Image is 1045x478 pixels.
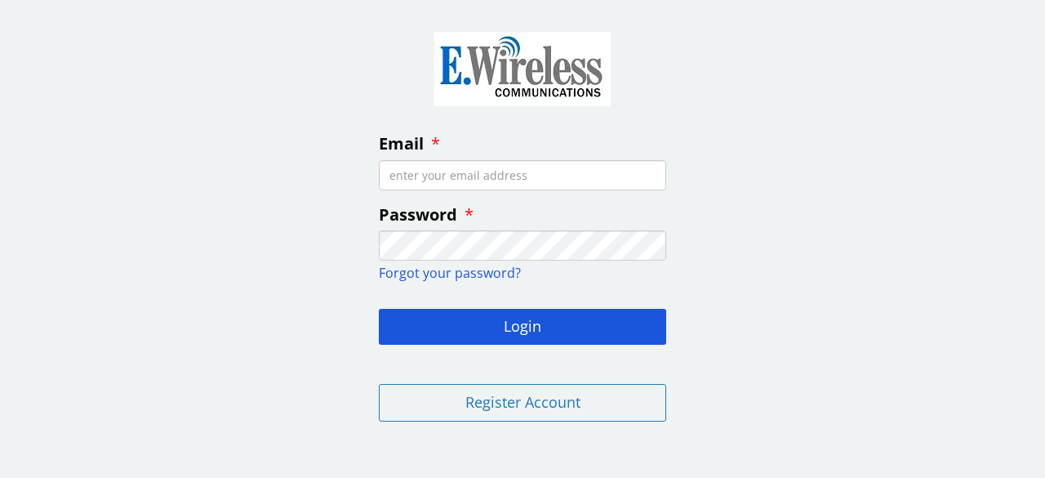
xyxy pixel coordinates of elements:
[379,384,666,422] button: Register Account
[379,203,457,226] span: Password
[379,132,424,154] span: Email
[379,309,666,345] button: Login
[379,264,521,282] a: Forgot your password?
[379,160,666,190] input: enter your email address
